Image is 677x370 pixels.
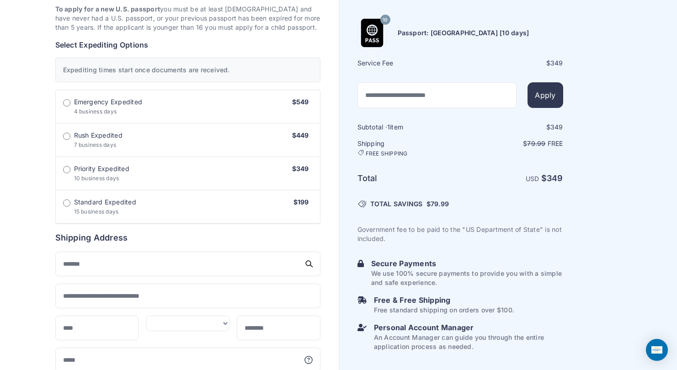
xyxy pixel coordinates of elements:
[74,97,143,107] span: Emergency Expedited
[55,5,160,13] strong: To apply for a new U.S. passport
[461,59,563,68] div: $
[74,208,119,215] span: 15 business days
[74,141,117,148] span: 7 business days
[374,322,563,333] h6: Personal Account Manager
[357,123,459,132] h6: Subtotal · item
[74,198,136,207] span: Standard Expedited
[304,355,313,365] svg: More information
[292,165,309,172] span: $349
[366,150,408,157] span: FREE SHIPPING
[358,19,386,47] img: Product Name
[357,59,459,68] h6: Service Fee
[55,5,320,32] p: you must be at least [DEMOGRAPHIC_DATA] and have never had a U.S. passport, or your previous pass...
[74,131,123,140] span: Rush Expedited
[374,333,563,351] p: An Account Manager can guide you through the entire application process as needed.
[74,164,129,173] span: Priority Expedited
[461,139,563,148] p: $
[431,200,449,208] span: 79.99
[293,198,309,206] span: $199
[357,139,459,157] h6: Shipping
[371,258,563,269] h6: Secure Payments
[541,173,563,183] strong: $
[461,123,563,132] div: $
[550,59,563,67] span: 349
[370,199,423,209] span: TOTAL SAVINGS
[646,339,668,361] div: Open Intercom Messenger
[398,28,529,38] h6: Passport: [GEOGRAPHIC_DATA] [10 days]
[528,82,563,108] button: Apply
[374,295,514,306] h6: Free & Free Shipping
[74,175,119,182] span: 10 business days
[527,139,545,147] span: 79.99
[550,123,563,131] span: 349
[371,269,563,287] p: We use 100% secure payments to provide you with a simple and safe experience.
[357,225,563,243] p: Government fee to be paid to the "US Department of State" is not included.
[374,306,514,315] p: Free standard shipping on orders over $100.
[55,39,320,50] h6: Select Expediting Options
[387,123,390,131] span: 1
[292,131,309,139] span: $449
[526,175,539,182] span: USD
[548,139,563,147] span: Free
[426,199,449,209] span: $
[292,98,309,106] span: $549
[357,172,459,185] h6: Total
[55,231,320,244] h6: Shipping Address
[547,173,563,183] span: 349
[383,14,387,26] span: 10
[55,58,320,82] div: Expediting times start once documents are received.
[74,108,117,115] span: 4 business days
